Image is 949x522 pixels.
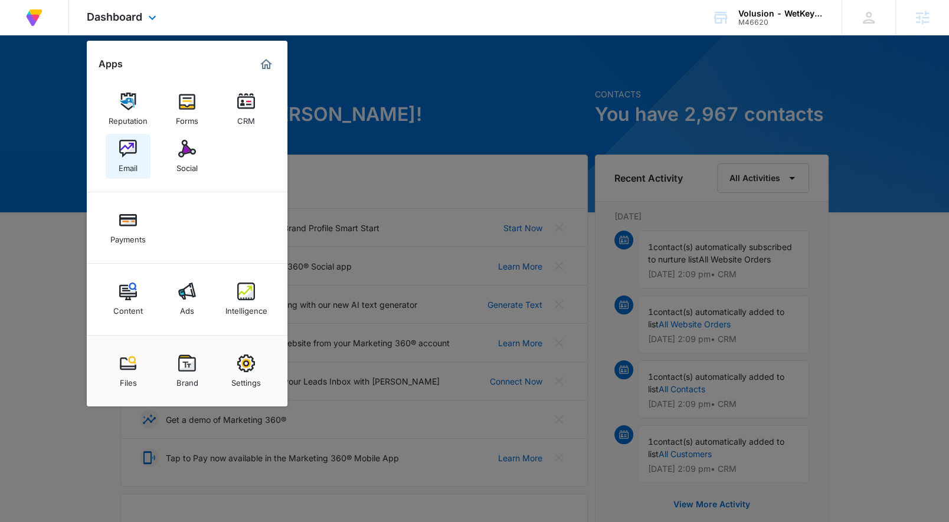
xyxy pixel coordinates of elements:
[106,349,150,393] a: Files
[224,349,269,393] a: Settings
[237,110,255,126] div: CRM
[24,7,45,28] img: Volusion
[176,157,198,173] div: Social
[176,110,198,126] div: Forms
[224,87,269,132] a: CRM
[165,277,210,321] a: Ads
[231,372,261,388] div: Settings
[106,87,150,132] a: Reputation
[99,58,123,70] h2: Apps
[110,229,146,244] div: Payments
[106,134,150,179] a: Email
[257,55,276,74] a: Marketing 360® Dashboard
[106,205,150,250] a: Payments
[106,277,150,321] a: Content
[87,11,142,23] span: Dashboard
[738,9,824,18] div: account name
[109,110,148,126] div: Reputation
[165,134,210,179] a: Social
[225,300,267,316] div: Intelligence
[120,372,137,388] div: Files
[113,300,143,316] div: Content
[165,349,210,393] a: Brand
[224,277,269,321] a: Intelligence
[176,372,198,388] div: Brand
[119,157,138,173] div: Email
[180,300,194,316] div: Ads
[738,18,824,27] div: account id
[165,87,210,132] a: Forms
